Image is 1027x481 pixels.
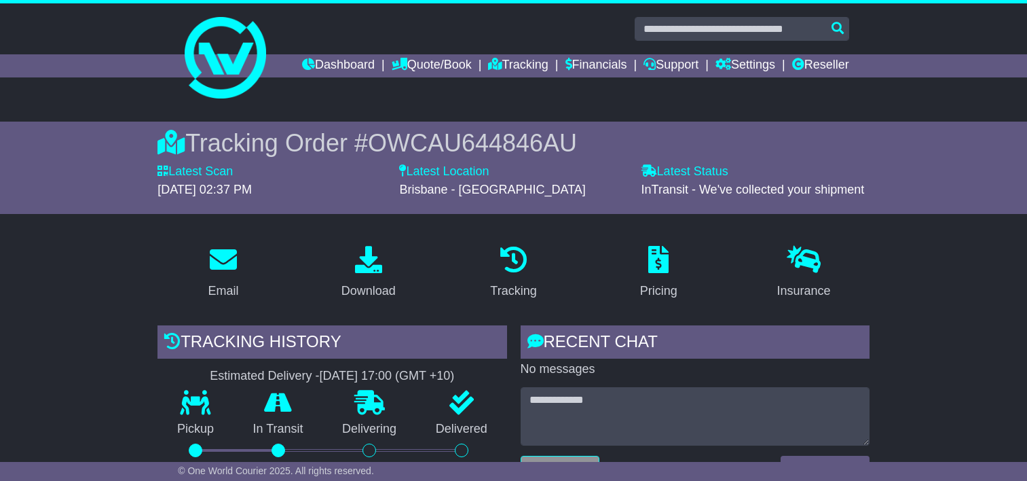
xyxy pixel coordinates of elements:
[565,54,627,77] a: Financials
[392,54,472,77] a: Quote/Book
[157,369,506,384] div: Estimated Delivery -
[333,241,405,305] a: Download
[399,183,585,196] span: Brisbane - [GEOGRAPHIC_DATA]
[157,325,506,362] div: Tracking history
[792,54,849,77] a: Reseller
[643,54,698,77] a: Support
[157,422,234,437] p: Pickup
[178,465,374,476] span: © One World Courier 2025. All rights reserved.
[302,54,375,77] a: Dashboard
[481,241,545,305] a: Tracking
[341,282,396,300] div: Download
[641,164,728,179] label: Latest Status
[488,54,548,77] a: Tracking
[715,54,775,77] a: Settings
[234,422,323,437] p: In Transit
[521,325,870,362] div: RECENT CHAT
[641,183,865,196] span: InTransit - We've collected your shipment
[399,164,489,179] label: Latest Location
[631,241,686,305] a: Pricing
[416,422,507,437] p: Delivered
[319,369,454,384] div: [DATE] 17:00 (GMT +10)
[157,128,870,158] div: Tracking Order #
[781,456,870,480] button: Send a Message
[157,183,252,196] span: [DATE] 02:37 PM
[768,241,839,305] a: Insurance
[208,282,239,300] div: Email
[200,241,248,305] a: Email
[490,282,536,300] div: Tracking
[368,129,577,157] span: OWCAU644846AU
[157,164,233,179] label: Latest Scan
[521,362,870,377] p: No messages
[322,422,416,437] p: Delivering
[640,282,677,300] div: Pricing
[777,282,830,300] div: Insurance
